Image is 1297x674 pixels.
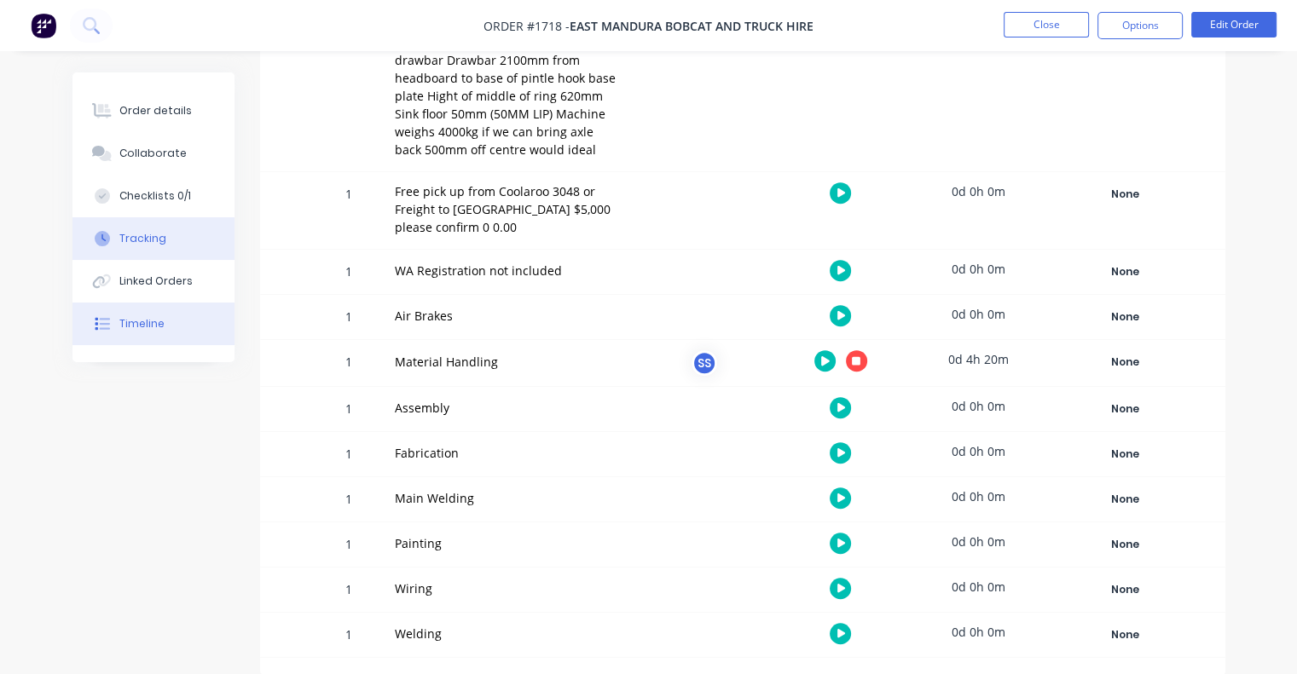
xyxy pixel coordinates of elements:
button: None [1063,397,1188,421]
div: Welding [395,625,618,642]
div: 0d 0h 0m [915,295,1043,333]
div: 0d 0h 0m [915,477,1043,516]
div: 0d 0h 0m [915,613,1043,651]
div: Painting [395,534,618,552]
div: 0d 4h 20m [915,340,1043,378]
div: Assembly [395,399,618,417]
div: 1 [323,435,374,476]
button: Tracking [72,217,235,260]
div: SS [692,350,717,376]
button: None [1063,533,1188,556]
div: None [1064,579,1187,601]
div: Material Handling [395,353,618,371]
div: 1 [323,615,374,657]
div: 0d 0h 0m [915,432,1043,470]
div: 1 [323,343,374,386]
div: Checklists 0/1 [119,188,191,204]
div: Linked Orders [119,274,193,289]
button: Collaborate [72,132,235,175]
button: None [1063,305,1188,329]
div: 1 [323,525,374,567]
button: Linked Orders [72,260,235,302]
span: EAST MANDURA BOBCAT AND TRUCK HIRE [570,18,814,34]
button: None [1063,442,1188,466]
button: None [1063,350,1188,374]
button: Edit Order [1191,12,1277,37]
button: Options [1097,12,1183,39]
button: None [1063,487,1188,511]
div: 0d 0h 0m [915,522,1043,561]
div: 0d 0h 0m [915,567,1043,606]
div: 1 [323,389,374,431]
div: None [1064,261,1187,283]
div: None [1064,533,1187,556]
button: None [1063,623,1188,647]
button: Close [1004,12,1089,37]
button: None [1063,260,1188,284]
button: None [1063,182,1188,206]
button: Order details [72,89,235,132]
div: 0d 0h 0m [915,387,1043,425]
div: Main Welding [395,489,618,507]
div: Air Brakes [395,307,618,325]
div: Free pick up from Coolaroo 3048 or Freight to [GEOGRAPHIC_DATA] $5,000 please confirm 0 0.00 [395,182,618,236]
div: None [1064,443,1187,465]
div: None [1064,488,1187,510]
div: Order details [119,103,192,118]
div: Timeline [119,316,165,331]
div: WA Registration not included [395,262,618,279]
div: Wiring [395,579,618,597]
button: Timeline [72,302,235,345]
div: None [1064,183,1187,205]
div: None [1064,398,1187,420]
div: 1 [323,480,374,521]
button: None [1063,578,1188,602]
div: 1 [323,252,374,294]
span: Order #1718 - [483,18,570,34]
div: None [1064,351,1187,373]
div: 0d 0h 0m [915,172,1043,210]
div: None [1064,306,1187,328]
div: None [1064,624,1187,646]
div: 1 [323,570,374,612]
img: Factory [31,13,56,38]
div: Collaborate [119,146,187,161]
button: Checklists 0/1 [72,175,235,217]
div: Tracking [119,231,166,246]
div: 1 [323,297,374,339]
div: 0d 0h 0m [915,250,1043,288]
div: Fabrication [395,444,618,462]
div: 1 [323,175,374,249]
